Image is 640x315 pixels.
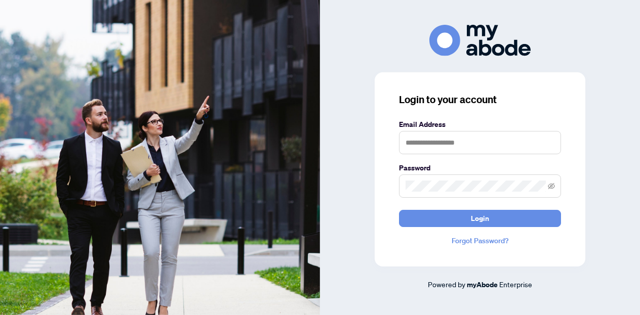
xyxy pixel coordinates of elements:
[548,183,555,190] span: eye-invisible
[399,210,561,227] button: Login
[399,119,561,130] label: Email Address
[429,25,531,56] img: ma-logo
[399,235,561,246] a: Forgot Password?
[428,280,465,289] span: Powered by
[467,279,498,290] a: myAbode
[471,210,489,227] span: Login
[399,162,561,173] label: Password
[499,280,532,289] span: Enterprise
[399,93,561,107] h3: Login to your account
